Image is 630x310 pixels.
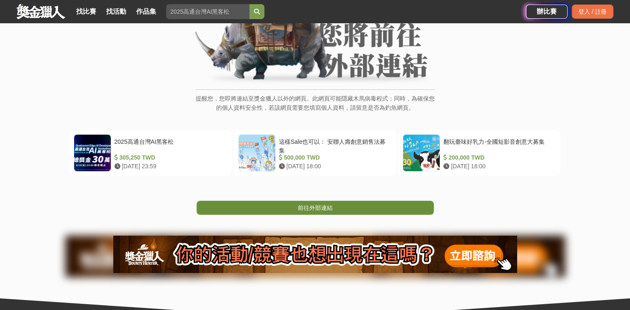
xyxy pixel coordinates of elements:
div: 登入 / 註冊 [572,5,613,19]
a: 找活動 [103,6,129,17]
div: 500,000 TWD [279,153,388,162]
div: 305,250 TWD [115,153,224,162]
div: [DATE] 18:00 [279,162,388,171]
a: 前往外部連結 [197,201,434,215]
a: 2025高通台灣AI黑客松 305,250 TWD [DATE] 23:59 [70,130,232,176]
a: 作品集 [133,6,159,17]
input: 2025高通台灣AI黑客松 [166,4,249,19]
a: 辦比賽 [526,5,568,19]
div: 翻玩臺味好乳力-全國短影音創意大募集 [443,138,553,153]
div: [DATE] 18:00 [443,162,553,171]
div: 這樣Sale也可以： 安聯人壽創意銷售法募集 [279,138,388,153]
a: 找比賽 [73,6,100,17]
div: 200,000 TWD [443,153,553,162]
img: 905fc34d-8193-4fb2-a793-270a69788fd0.png [113,236,517,273]
span: 前往外部連結 [298,204,333,211]
div: 2025高通台灣AI黑客松 [115,138,224,153]
a: 翻玩臺味好乳力-全國短影音創意大募集 200,000 TWD [DATE] 18:00 [398,130,560,176]
div: [DATE] 23:59 [115,162,224,171]
p: 提醒您，您即將連結至獎金獵人以外的網頁。此網頁可能隱藏木馬病毒程式；同時，為確保您的個人資料安全性，若該網頁需要您填寫個人資料，請留意是否為釣魚網頁。 [195,94,435,121]
a: 這樣Sale也可以： 安聯人壽創意銷售法募集 500,000 TWD [DATE] 18:00 [234,130,396,176]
